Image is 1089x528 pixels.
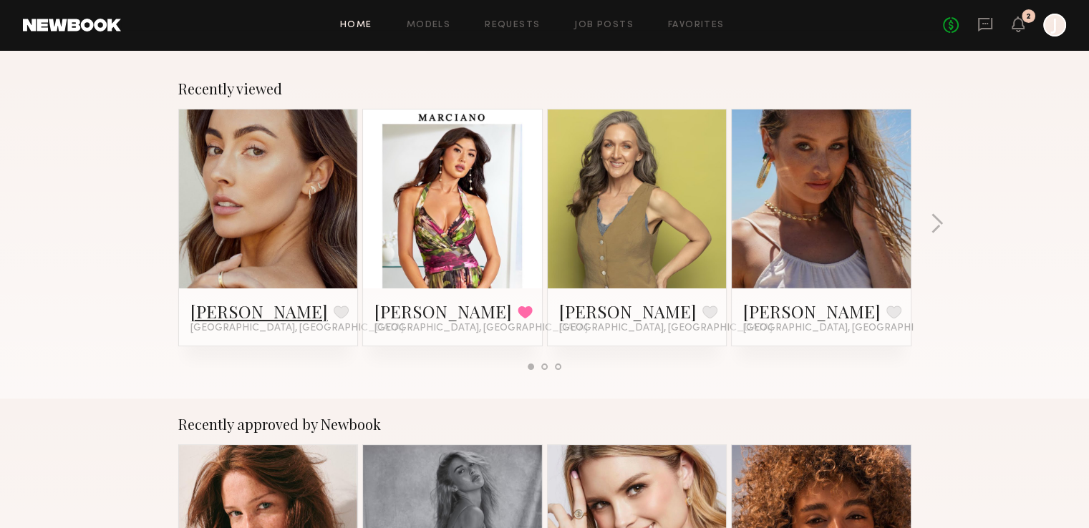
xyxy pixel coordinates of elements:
a: [PERSON_NAME] [190,300,328,323]
a: J [1043,14,1066,36]
a: Job Posts [574,21,634,30]
a: [PERSON_NAME] [743,300,881,323]
a: [PERSON_NAME] [374,300,512,323]
span: [GEOGRAPHIC_DATA], [GEOGRAPHIC_DATA] [743,323,957,334]
span: [GEOGRAPHIC_DATA], [GEOGRAPHIC_DATA] [559,323,773,334]
span: [GEOGRAPHIC_DATA], [GEOGRAPHIC_DATA] [374,323,588,334]
div: Recently approved by Newbook [178,416,911,433]
div: Recently viewed [178,80,911,97]
span: [GEOGRAPHIC_DATA], [GEOGRAPHIC_DATA] [190,323,404,334]
a: Home [340,21,372,30]
div: 2 [1026,13,1031,21]
a: Requests [485,21,540,30]
a: Favorites [668,21,725,30]
a: Models [407,21,450,30]
a: [PERSON_NAME] [559,300,697,323]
